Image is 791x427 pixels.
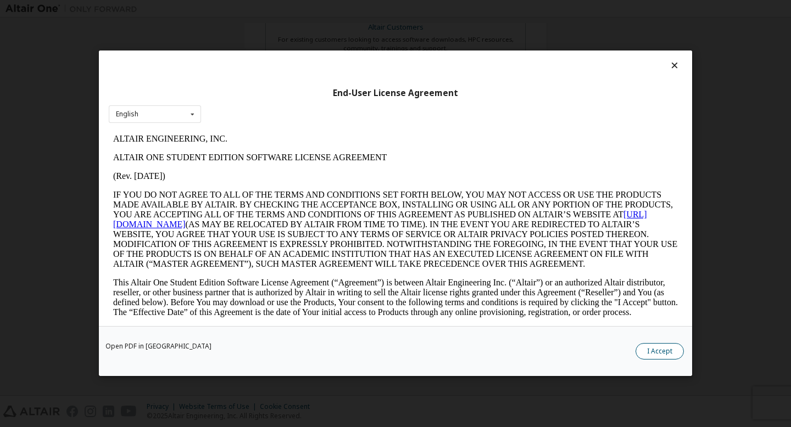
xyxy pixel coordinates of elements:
[4,80,538,99] a: [URL][DOMAIN_NAME]
[636,344,684,360] button: I Accept
[105,344,211,350] a: Open PDF in [GEOGRAPHIC_DATA]
[4,60,569,139] p: IF YOU DO NOT AGREE TO ALL OF THE TERMS AND CONDITIONS SET FORTH BELOW, YOU MAY NOT ACCESS OR USE...
[4,23,569,33] p: ALTAIR ONE STUDENT EDITION SOFTWARE LICENSE AGREEMENT
[4,42,569,52] p: (Rev. [DATE])
[116,111,138,117] div: English
[4,4,569,14] p: ALTAIR ENGINEERING, INC.
[109,88,682,99] div: End-User License Agreement
[4,148,569,188] p: This Altair One Student Edition Software License Agreement (“Agreement”) is between Altair Engine...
